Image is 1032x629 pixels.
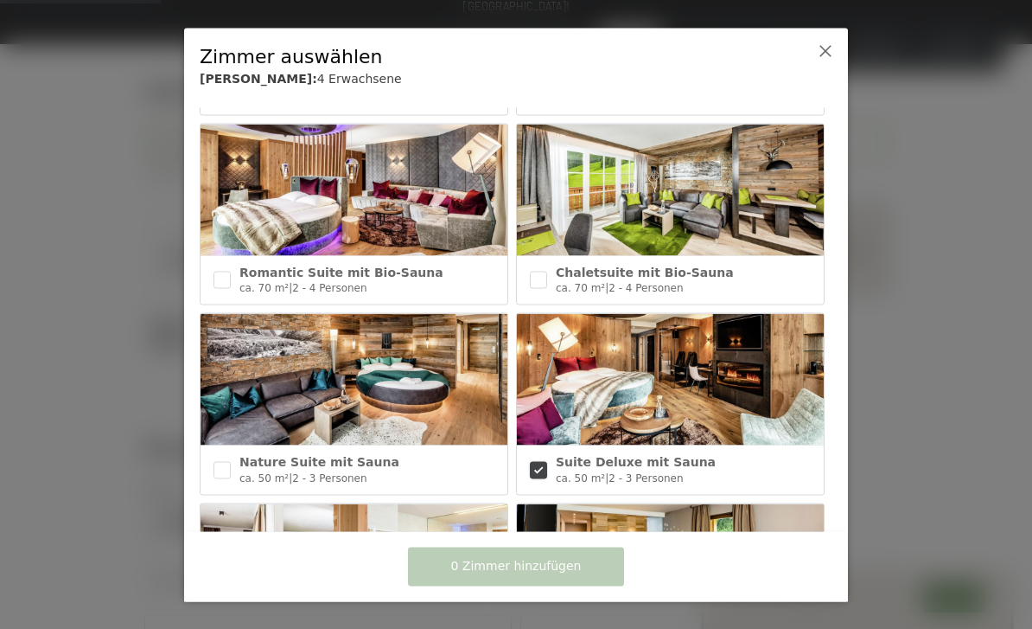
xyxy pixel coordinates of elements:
[292,282,366,294] span: 2 - 4 Personen
[200,72,317,86] b: [PERSON_NAME]:
[200,43,779,70] div: Zimmer auswählen
[556,282,605,294] span: ca. 70 m²
[292,472,366,484] span: 2 - 3 Personen
[608,472,683,484] span: 2 - 3 Personen
[556,472,605,484] span: ca. 50 m²
[556,265,734,279] span: Chaletsuite mit Bio-Sauna
[517,124,824,255] img: Chaletsuite mit Bio-Sauna
[517,314,824,446] img: Suite Deluxe mit Sauna
[239,455,399,469] span: Nature Suite mit Sauna
[605,282,608,294] span: |
[239,282,289,294] span: ca. 70 m²
[605,472,608,484] span: |
[289,472,292,484] span: |
[201,314,507,446] img: Nature Suite mit Sauna
[608,282,683,294] span: 2 - 4 Personen
[201,124,507,255] img: Romantic Suite mit Bio-Sauna
[239,472,289,484] span: ca. 50 m²
[317,72,402,86] span: 4 Erwachsene
[289,282,292,294] span: |
[556,455,716,469] span: Suite Deluxe mit Sauna
[239,265,443,279] span: Romantic Suite mit Bio-Sauna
